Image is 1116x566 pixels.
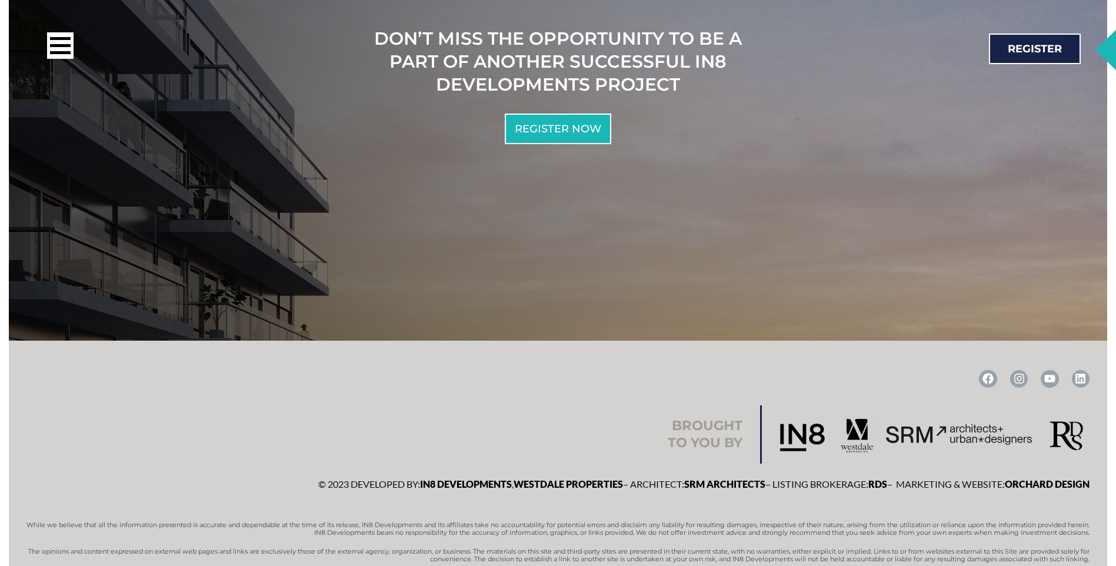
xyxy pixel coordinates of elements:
a: Westdale Properties [514,478,623,490]
a: Orchard Design [1005,478,1090,490]
a: Register [989,34,1081,64]
p: While we believe that all the information presented is accurate and dependable at the time of its... [26,521,1090,537]
span: Register Now [515,124,601,134]
a: RDS [868,478,887,490]
span: Register [1008,44,1062,54]
a: Register Now [505,114,611,144]
h2: Brought to you by [668,417,742,452]
p: The opinions and content expressed on external web pages and links are exclusively those of the e... [26,548,1090,563]
p: © 2023 Developed by: , – Architect: – Listing Brokerage: – Marketing & Website: [26,475,1090,493]
a: SRM Architects [684,478,765,490]
a: IN8 Developments [420,478,512,490]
